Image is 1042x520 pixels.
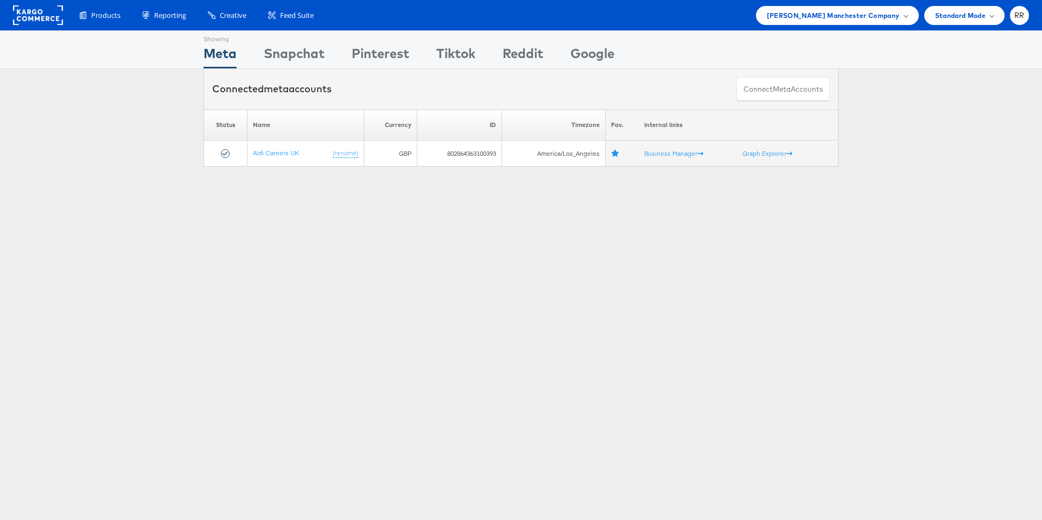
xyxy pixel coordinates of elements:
[502,141,606,167] td: America/Los_Angeles
[736,77,830,102] button: ConnectmetaAccounts
[91,10,120,21] span: Products
[364,141,417,167] td: GBP
[212,82,332,96] div: Connected accounts
[436,44,475,68] div: Tiktok
[352,44,409,68] div: Pinterest
[742,149,792,157] a: Graph Explorer
[364,110,417,141] th: Currency
[264,83,289,95] span: meta
[767,10,900,21] span: [PERSON_NAME] Manchester Company
[1014,12,1025,19] span: RR
[417,141,502,167] td: 802864363100393
[204,31,237,44] div: Showing
[253,149,299,157] a: Aldi Careers UK
[280,10,314,21] span: Feed Suite
[204,44,237,68] div: Meta
[644,149,703,157] a: Business Manager
[417,110,502,141] th: ID
[503,44,543,68] div: Reddit
[502,110,606,141] th: Timezone
[935,10,986,21] span: Standard Mode
[333,149,358,158] a: (rename)
[154,10,186,21] span: Reporting
[570,44,614,68] div: Google
[204,110,247,141] th: Status
[773,84,791,94] span: meta
[247,110,364,141] th: Name
[264,44,325,68] div: Snapchat
[220,10,246,21] span: Creative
